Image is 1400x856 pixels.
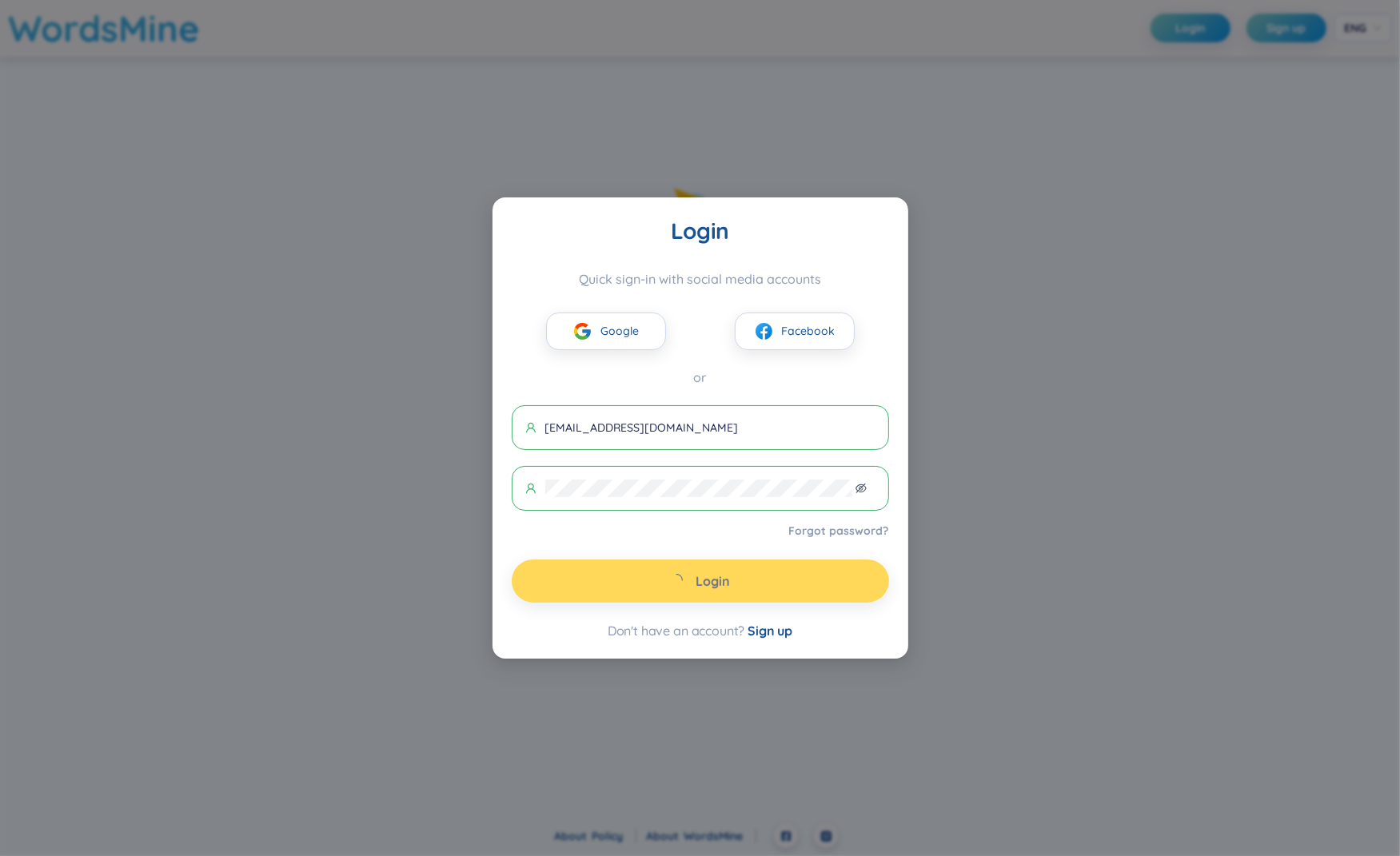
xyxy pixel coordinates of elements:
button: googleGoogle [546,313,666,350]
img: tab_keywords_by_traffic_grey.svg [159,93,172,106]
img: tab_domain_overview_orange.svg [43,93,56,106]
div: Domain: [DOMAIN_NAME] [42,42,176,54]
img: logo_orange.svg [26,26,38,38]
img: google [572,321,592,341]
div: Quick sign-in with social media accounts [512,271,889,287]
a: Forgot password? [789,523,889,539]
div: v 4.0.25 [45,26,78,38]
img: website_grey.svg [26,42,38,54]
span: loading [670,573,696,591]
span: user [525,483,536,494]
img: facebook [754,321,774,341]
span: Login [696,572,730,590]
div: Keywords by Traffic [177,94,269,105]
span: Sign up [748,623,792,639]
button: Login [512,559,889,603]
div: Don't have an account? [512,622,889,639]
div: Domain Overview [61,94,143,105]
div: or [512,368,889,388]
div: Login [512,217,889,245]
button: facebookFacebook [735,313,855,350]
span: Google [600,322,639,340]
span: Facebook [782,322,836,340]
span: eye-invisible [856,483,867,494]
span: user [525,422,536,433]
input: Username or Email [545,419,875,436]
